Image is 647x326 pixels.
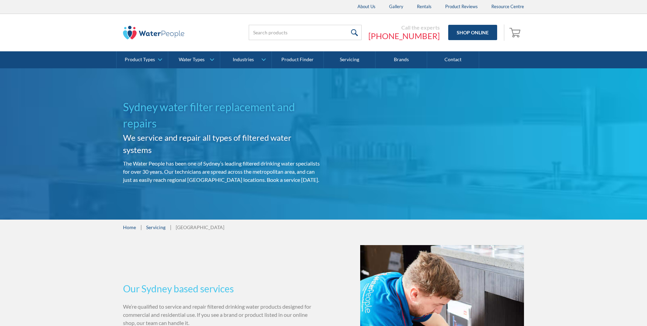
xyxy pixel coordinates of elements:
div: Call the experts [368,24,440,31]
div: | [169,223,172,231]
a: Shop Online [448,25,497,40]
img: The Water People [123,26,184,39]
img: shopping cart [509,27,522,38]
h2: We service and repair all types of filtered water systems [123,132,321,156]
div: | [139,223,143,231]
a: Industries [220,51,272,68]
a: Servicing [324,51,375,68]
div: Industries [233,57,254,63]
a: Brands [375,51,427,68]
div: Water Types [179,57,205,63]
a: Product Types [117,51,168,68]
a: Home [123,224,136,231]
h3: Our Sydney based services [123,281,321,296]
div: [GEOGRAPHIC_DATA] [176,224,224,231]
p: The Water People has been one of Sydney’s leading filtered drinking water specialists for over 30... [123,159,321,184]
a: Open empty cart [508,24,524,41]
input: Search products [249,25,362,40]
div: Product Types [125,57,155,63]
a: Product Finder [272,51,323,68]
a: Contact [427,51,479,68]
a: Servicing [146,224,165,231]
a: Water Types [168,51,220,68]
h1: Sydney water filter replacement and repairs [123,99,321,132]
a: [PHONE_NUMBER] [368,31,440,41]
